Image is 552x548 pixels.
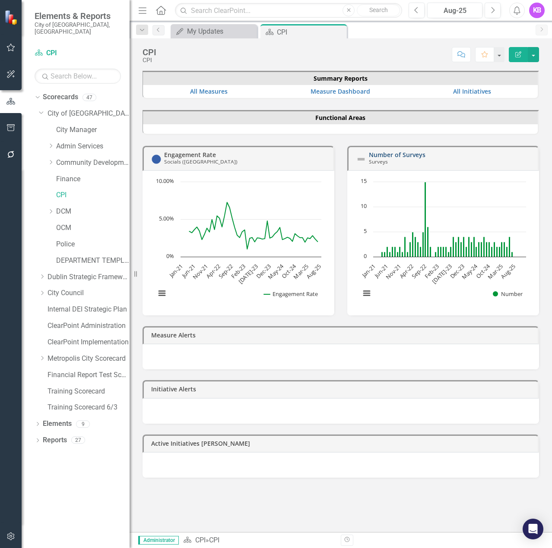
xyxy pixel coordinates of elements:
a: Finance [56,174,130,184]
text: Nov-21 [191,262,209,280]
svg: Interactive chart [356,177,530,307]
input: Search ClearPoint... [175,3,402,18]
path: Aug-24, 4. Number. [483,236,485,257]
a: ClearPoint Administration [48,321,130,331]
a: Training Scorecard 6/3 [48,403,130,413]
button: Show Number [493,290,523,298]
path: Jan-25, 2. Number. [496,246,498,257]
path: Jul-22, 2. Number. [420,246,422,257]
text: Feb-23 [229,262,247,280]
a: City Council [48,288,130,298]
path: May-23, 2. Number. [445,246,447,257]
h3: Measure Alerts [151,332,533,338]
text: 15 [361,177,367,185]
path: May-21, 1. Number. [384,252,386,257]
text: Sep-22 [217,262,235,280]
div: CPI [143,47,156,57]
small: Surveys [369,158,388,165]
path: Aug-23, 4. Number. [453,236,454,257]
div: Chart. Highcharts interactive chart. [151,177,326,307]
path: Dec-24, 3. Number. [494,242,495,257]
path: Sep-21, 2. Number. [394,246,396,257]
a: Training Scorecard [48,387,130,397]
div: Open Intercom Messenger [523,519,543,539]
path: Apr-23, 2. Number. [443,246,444,257]
input: Search Below... [35,69,121,84]
text: [DATE]-23 [431,262,454,285]
a: DCM [56,207,130,217]
text: Aug-25 [499,262,517,280]
path: Jun-25, 4. Number. [509,236,511,257]
text: Jun-21 [179,262,197,280]
path: Jul-21, 1. Number. [389,252,391,257]
a: Engagement Rate [164,151,216,159]
path: Aug-21, 2. Number. [392,246,393,257]
button: KB [529,3,545,18]
text: Aug-25 [305,262,323,280]
a: City Manager [56,125,130,135]
text: Apr-22 [398,262,415,280]
path: Jun-24, 3. Number. [478,242,480,257]
path: May-22, 4. Number. [415,236,416,257]
path: Sep-23, 3. Number. [455,242,457,257]
path: May-24, 2. Number. [476,246,477,257]
h3: Initiative Alerts [151,386,533,392]
button: Search [357,4,400,16]
path: Mar-23, 2. Number. [440,246,442,257]
path: Sep-24, 3. Number. [486,242,488,257]
path: Jul-25, 1. Number. [511,252,513,257]
path: Mar-24, 3. Number. [471,242,473,257]
a: Reports [43,435,67,445]
div: 27 [71,437,85,444]
button: Show Engagement Rate [264,290,318,298]
div: My Updates [187,26,255,37]
div: 47 [82,94,96,101]
path: Feb-22, 1. Number. [407,252,409,257]
text: May-24 [460,262,479,281]
text: Oct-24 [474,262,492,280]
div: Aug-25 [430,6,479,16]
path: Oct-24, 3. Number. [489,242,490,257]
path: Dec-23, 4. Number. [463,236,465,257]
text: Nov-21 [384,262,402,280]
div: 9 [76,420,90,428]
a: Number of Surveys [369,151,425,159]
text: 10 [361,202,367,210]
small: City of [GEOGRAPHIC_DATA], [GEOGRAPHIC_DATA] [35,21,121,35]
a: Dublin Strategic Framework [48,272,130,282]
text: Dec-23 [448,262,466,280]
text: Jan-21 [360,262,377,280]
path: Jun-21, 2. Number. [387,246,388,257]
text: 0 [364,252,367,260]
a: CPI [56,190,130,200]
a: OCM [56,223,130,233]
img: Not Defined [356,154,366,164]
text: Jan-21 [167,262,184,280]
a: Measure Dashboard [311,87,370,95]
path: Jul-24, 3. Number. [481,242,482,257]
path: Nov-21, 2. Number. [399,246,401,257]
div: CPI [209,536,219,544]
path: Mar-22, 3. Number. [409,242,411,257]
path: Aug-22, 5. Number. [422,232,424,257]
a: Elements [43,419,72,429]
path: Oct-23, 4. Number. [458,236,460,257]
small: Socials ([GEOGRAPHIC_DATA]) [164,158,238,165]
a: Community Development [56,158,130,168]
a: Police [56,239,130,249]
path: Jan-24, 2. Number. [466,246,467,257]
text: Dec-23 [254,262,272,280]
path: Feb-25, 2. Number. [499,246,501,257]
path: Apr-24, 4. Number. [473,236,475,257]
text: Mar-25 [486,262,504,280]
text: 5 [364,227,367,235]
text: [DATE]-23 [237,262,260,285]
a: CPI [35,48,121,58]
path: Jan-22, 4. Number. [404,236,406,257]
a: DEPARTMENT TEMPLATE [56,256,130,266]
text: May-24 [266,262,285,281]
path: Jan -23, 1. Number. [435,252,437,257]
path: Feb-23, 2. Number. [438,246,439,257]
a: My Updates [173,26,255,37]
